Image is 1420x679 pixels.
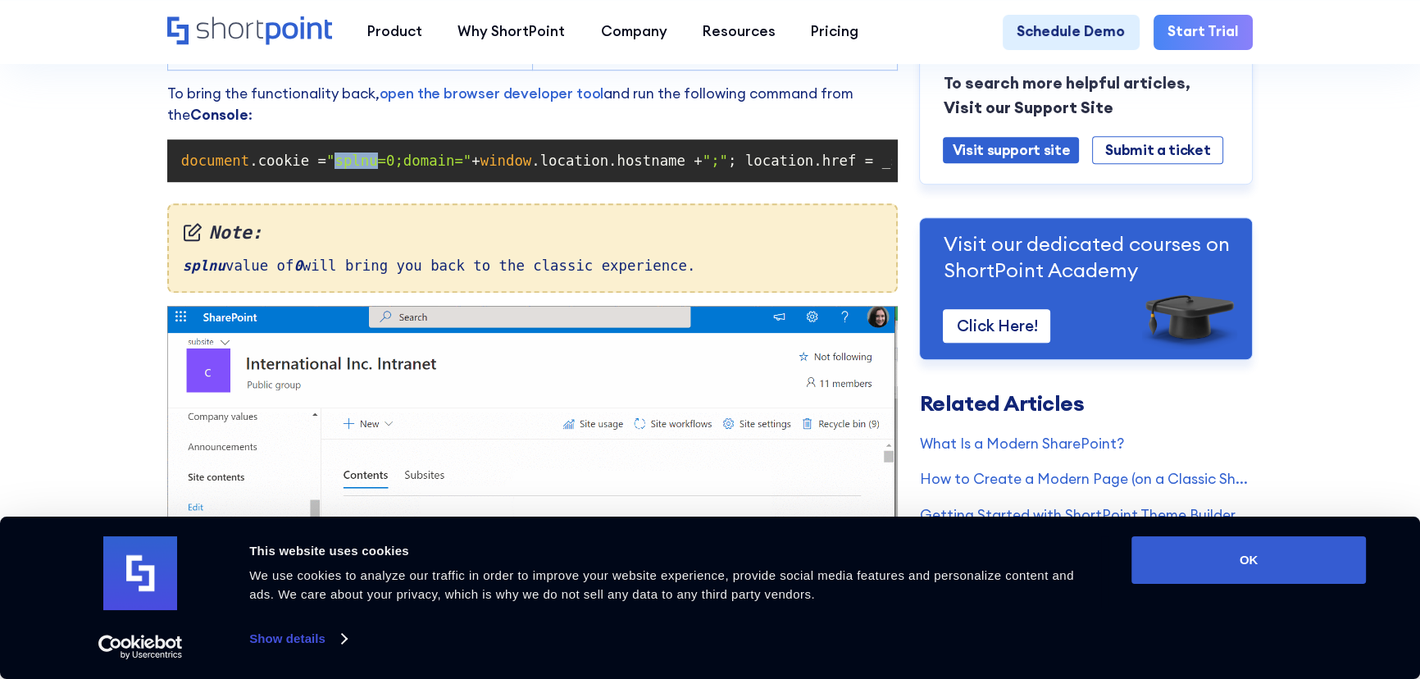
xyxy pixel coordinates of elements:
a: Start Trial [1154,15,1254,50]
div: value of will bring you back to the classic experience. [167,203,899,293]
a: Schedule Demo [1003,15,1140,50]
strong: Console [190,106,248,124]
div: Why ShortPoint [457,21,565,43]
div: Company [601,21,667,43]
span: .cookie = [249,153,326,169]
p: To bring the functionality back, and run the following command from the : [167,84,899,126]
a: Submit a ticket [1092,136,1223,165]
span: .location.hostname + [531,153,702,169]
a: What Is a Modern SharePoint? [919,434,1253,455]
span: document [181,153,249,169]
a: Product [350,15,440,50]
button: OK [1131,536,1366,584]
span: "splnu=0;domain=" [326,153,471,169]
div: Pricing [811,21,858,43]
a: open the browser developer tool [380,84,604,103]
span: ; location.href = _spPageContextInfo.webServerRelativeUrl + [728,153,1232,169]
p: Visit our dedicated courses on ShortPoint Academy [943,231,1229,283]
img: logo [103,536,177,610]
span: + [471,153,480,169]
a: Show details [249,627,346,651]
a: Getting Started with ShortPoint Theme Builder - Classic SharePoint Sites (Part 1) [919,504,1253,526]
a: Pricing [794,15,876,50]
a: Resources [685,15,793,50]
a: Visit support site [943,137,1079,164]
a: Home [167,16,332,48]
a: Click Here! [943,309,1050,343]
a: Company [583,15,685,50]
div: Product [367,21,422,43]
h3: Related Articles [919,393,1253,414]
div: This website uses cookies [249,541,1095,561]
p: To search more helpful articles, Visit our Support Site [943,71,1229,119]
em: 0 [294,257,302,274]
span: ";" [703,153,728,169]
em: Note: [183,220,882,246]
div: Resources [703,21,776,43]
a: How to Create a Modern Page (on a Classic SharePoint Site) [919,469,1253,490]
span: We use cookies to analyze our traffic in order to improve your website experience, provide social... [249,568,1074,601]
span: window [480,153,532,169]
a: Why ShortPoint [440,15,583,50]
em: splnu [183,257,225,274]
a: Usercentrics Cookiebot - opens in a new window [69,635,212,659]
